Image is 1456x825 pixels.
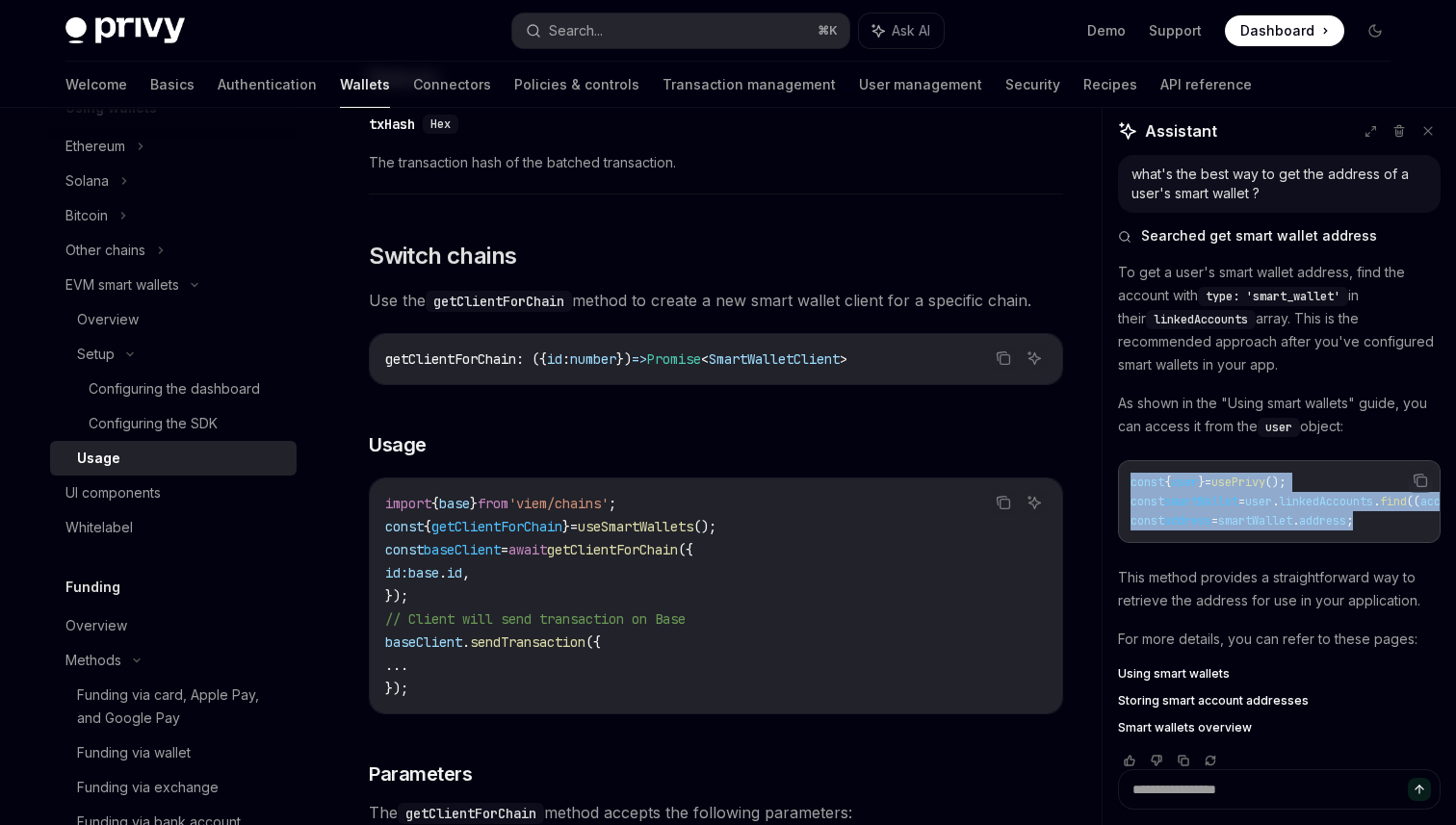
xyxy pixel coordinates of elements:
a: Using smart wallets [1118,666,1441,682]
div: Funding via card, Apple Pay, and Google Pay [77,683,285,730]
span: = [570,518,578,535]
span: Promise [647,350,701,368]
span: address [1164,513,1211,529]
span: (); [1265,475,1286,490]
span: Smart wallets overview [1118,720,1252,735]
span: id: [385,564,408,581]
span: base [408,564,439,581]
span: { [424,518,431,535]
span: }) [616,350,632,368]
span: (); [693,518,716,535]
span: . [462,633,470,651]
button: Ask AI [1022,490,1047,515]
span: find [1380,494,1407,509]
span: { [1164,475,1171,490]
span: . [1272,494,1279,509]
span: getClientForChain [431,518,562,535]
span: number [570,350,616,368]
a: UI components [50,476,297,510]
span: } [1198,475,1205,490]
a: Dashboard [1225,15,1344,46]
span: SmartWalletClient [709,350,840,368]
span: const [385,541,424,558]
p: This method provides a straightforward way to retrieve the address for use in your application. [1118,566,1441,612]
span: Dashboard [1240,21,1314,40]
span: ⌘ K [818,23,838,39]
span: type: 'smart_wallet' [1206,289,1340,304]
span: ; [1346,513,1353,529]
a: Authentication [218,62,317,108]
a: Policies & controls [514,62,639,108]
a: Funding via wallet [50,735,297,770]
p: To get a user's smart wallet address, find the account with in their array. This is the recommend... [1118,261,1441,376]
div: Configuring the SDK [89,412,218,435]
span: Using smart wallets [1118,666,1230,682]
div: Overview [77,308,139,331]
span: Usage [369,431,427,458]
span: ; [609,495,616,512]
span: = [1205,475,1211,490]
span: = [1238,494,1245,509]
div: Ethereum [65,135,125,158]
div: Setup [77,343,115,366]
div: Funding via exchange [77,776,219,799]
span: } [470,495,478,512]
div: Overview [65,614,127,637]
button: Searched get smart wallet address [1118,226,1441,245]
button: Copy the contents from the code block [1408,468,1433,493]
span: => [632,350,647,368]
button: Search...⌘K [512,13,849,48]
span: . [1292,513,1299,529]
span: Hex [430,116,451,132]
div: Funding via wallet [77,741,191,764]
a: Whitelabel [50,510,297,545]
button: Send message [1408,778,1431,801]
span: Searched get smart wallet address [1141,226,1377,245]
span: id [547,350,562,368]
div: Solana [65,169,109,193]
div: txHash [369,115,415,134]
span: ... [385,657,408,674]
div: EVM smart wallets [65,273,179,296]
div: Usage [77,447,120,470]
span: > [840,350,847,368]
span: . [439,564,447,581]
span: const [385,518,424,535]
span: const [1131,513,1164,529]
a: User management [859,62,982,108]
span: Switch chains [369,241,516,271]
a: Overview [50,608,297,643]
a: Security [1005,62,1060,108]
button: Copy the contents from the code block [991,346,1016,371]
a: Usage [50,441,297,476]
code: getClientForChain [426,291,572,312]
span: const [1131,475,1164,490]
a: Funding via card, Apple Pay, and Google Pay [50,678,297,735]
span: . [1373,494,1380,509]
span: getClientForChain [547,541,678,558]
span: Ask AI [892,21,930,40]
button: Ask AI [859,13,944,48]
a: Welcome [65,62,127,108]
span: import [385,495,431,512]
span: = [1211,513,1218,529]
span: baseClient [424,541,501,558]
span: await [508,541,547,558]
span: : ({ [516,350,547,368]
div: Whitelabel [65,516,133,539]
span: }); [385,587,408,605]
span: < [701,350,709,368]
a: Wallets [340,62,390,108]
img: dark logo [65,17,185,44]
a: Configuring the SDK [50,406,297,441]
a: Funding via exchange [50,770,297,805]
span: } [562,518,570,535]
button: Toggle dark mode [1360,15,1391,46]
div: UI components [65,481,161,504]
span: : [562,350,570,368]
a: Demo [1087,21,1126,40]
span: Storing smart account addresses [1118,693,1309,709]
span: usePrivy [1211,475,1265,490]
a: Configuring the dashboard [50,372,297,406]
div: Configuring the dashboard [89,377,260,400]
